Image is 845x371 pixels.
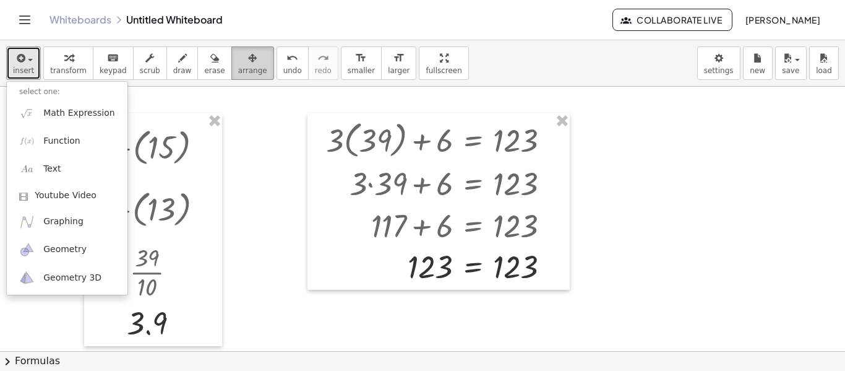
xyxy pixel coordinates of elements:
[7,85,127,99] li: select one:
[43,163,61,175] span: Text
[19,133,35,149] img: f_x.png
[140,66,160,75] span: scrub
[43,46,93,80] button: transform
[93,46,134,80] button: keyboardkeypad
[697,46,740,80] button: settings
[355,51,367,66] i: format_size
[50,66,87,75] span: transform
[19,242,35,258] img: ggb-geometry.svg
[7,208,127,236] a: Graphing
[750,66,765,75] span: new
[7,155,127,183] a: Text
[743,46,773,80] button: new
[315,66,332,75] span: redo
[286,51,298,66] i: undo
[19,105,35,121] img: sqrt_x.png
[19,214,35,230] img: ggb-graphing.svg
[283,66,302,75] span: undo
[426,66,461,75] span: fullscreen
[49,14,111,26] a: Whiteboards
[43,135,80,147] span: Function
[381,46,416,80] button: format_sizelarger
[19,270,35,286] img: ggb-3d.svg
[419,46,468,80] button: fullscreen
[7,183,127,208] a: Youtube Video
[166,46,199,80] button: draw
[775,46,807,80] button: save
[388,66,410,75] span: larger
[35,190,97,202] span: Youtube Video
[341,46,382,80] button: format_sizesmaller
[623,14,722,25] span: Collaborate Live
[7,99,127,127] a: Math Expression
[308,46,338,80] button: redoredo
[43,107,114,120] span: Math Expression
[782,66,799,75] span: save
[204,66,225,75] span: erase
[809,46,839,80] button: load
[7,264,127,292] a: Geometry 3D
[704,66,734,75] span: settings
[43,272,101,284] span: Geometry 3D
[173,66,192,75] span: draw
[13,66,34,75] span: insert
[100,66,127,75] span: keypad
[197,46,231,80] button: erase
[238,66,267,75] span: arrange
[348,66,375,75] span: smaller
[7,236,127,264] a: Geometry
[19,162,35,177] img: Aa.png
[6,46,41,80] button: insert
[7,127,127,155] a: Function
[15,10,35,30] button: Toggle navigation
[277,46,309,80] button: undoundo
[107,51,119,66] i: keyboard
[43,243,87,256] span: Geometry
[231,46,274,80] button: arrange
[43,216,84,228] span: Graphing
[393,51,405,66] i: format_size
[816,66,832,75] span: load
[317,51,329,66] i: redo
[735,9,830,31] button: [PERSON_NAME]
[745,14,820,25] span: [PERSON_NAME]
[133,46,167,80] button: scrub
[612,9,732,31] button: Collaborate Live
